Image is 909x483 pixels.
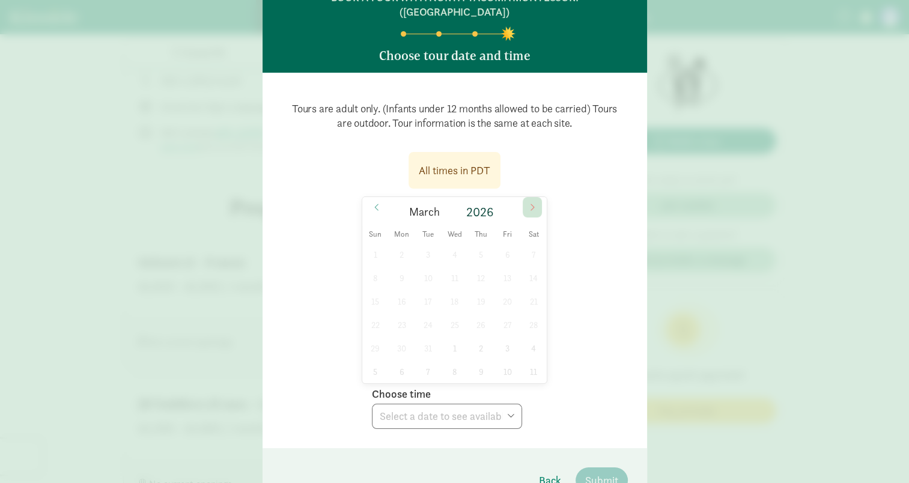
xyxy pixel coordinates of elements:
span: Sun [362,231,389,238]
p: Tours are adult only. (Infants under 12 months allowed to be carried) Tours are outdoor. Tour inf... [282,92,628,140]
span: March [409,207,440,218]
span: Mon [389,231,415,238]
label: Choose time [372,387,431,401]
span: Fri [494,231,520,238]
div: All times in PDT [419,162,490,178]
span: Thu [468,231,494,238]
span: Tue [415,231,442,238]
span: Wed [442,231,468,238]
h5: Choose tour date and time [379,49,531,63]
span: Sat [520,231,547,238]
